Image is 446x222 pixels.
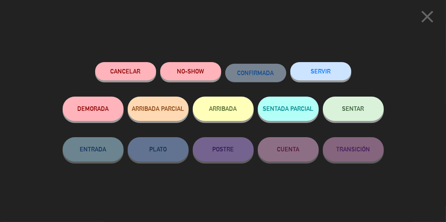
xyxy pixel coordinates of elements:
span: SENTAR [342,105,364,112]
button: SENTADA PARCIAL [258,97,319,121]
button: POSTRE [193,137,254,162]
button: ENTRADA [63,137,124,162]
span: ARRIBADA PARCIAL [132,105,184,112]
button: ARRIBADA PARCIAL [128,97,189,121]
i: close [417,6,437,27]
button: CONFIRMADA [225,64,286,82]
button: NO-SHOW [160,62,221,80]
button: ARRIBADA [193,97,254,121]
button: SERVIR [290,62,351,80]
button: CUENTA [258,137,319,162]
span: CONFIRMADA [237,69,274,76]
button: SENTAR [323,97,384,121]
button: TRANSICIÓN [323,137,384,162]
button: PLATO [128,137,189,162]
button: close [415,6,440,30]
button: Cancelar [95,62,156,80]
button: DEMORADA [63,97,124,121]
